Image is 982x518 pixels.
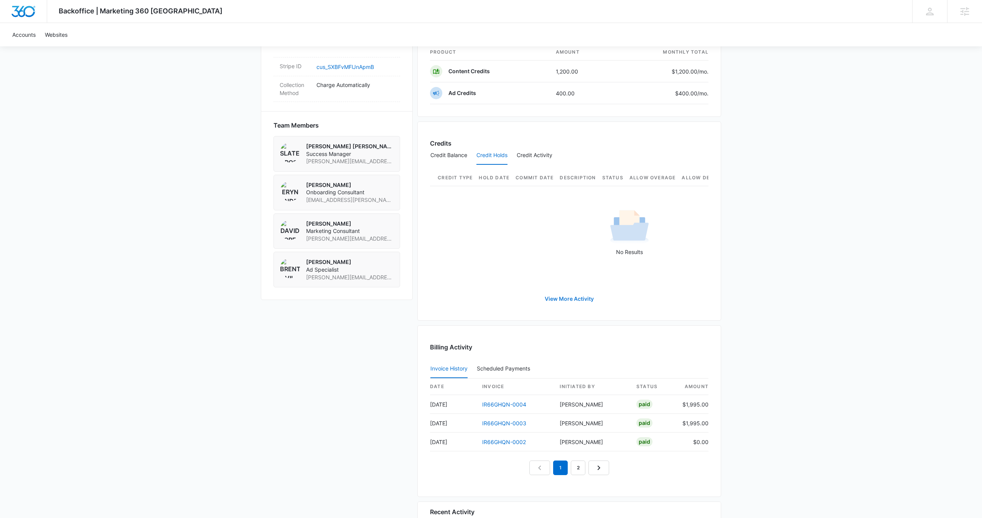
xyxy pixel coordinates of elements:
[482,439,526,445] a: IR66GHQN-0002
[672,89,708,97] p: $400.00
[529,461,609,475] nav: Pagination
[280,220,300,240] img: David Korecki
[588,461,609,475] a: Next Page
[697,90,708,97] span: /mo.
[8,23,40,46] a: Accounts
[476,146,507,165] button: Credit Holds
[438,174,473,181] span: Credit Type
[676,414,708,433] td: $1,995.00
[430,146,467,165] button: Credit Balance
[306,143,394,150] p: [PERSON_NAME] [PERSON_NAME]
[29,45,69,50] div: Domain Overview
[21,12,38,18] div: v 4.0.25
[554,433,630,451] td: [PERSON_NAME]
[554,414,630,433] td: [PERSON_NAME]
[306,150,394,158] span: Success Manager
[316,81,394,89] p: Charge Automatically
[676,433,708,451] td: $0.00
[430,248,829,256] p: No Results
[306,266,394,274] span: Ad Specialist
[306,157,394,165] span: [PERSON_NAME][EMAIL_ADDRESS][PERSON_NAME][DOMAIN_NAME]
[430,507,475,516] h6: Recent Activity
[430,379,476,395] th: date
[306,274,394,281] span: [PERSON_NAME][EMAIL_ADDRESS][PERSON_NAME][DOMAIN_NAME]
[316,64,374,70] a: cus_SXBFvMFlJnApmB
[306,258,394,266] p: [PERSON_NAME]
[280,181,300,201] img: Eryn Anderson
[306,227,394,235] span: Marketing Consultant
[550,82,615,104] td: 400.00
[20,20,84,26] div: Domain: [DOMAIN_NAME]
[517,146,552,165] button: Credit Activity
[571,461,585,475] a: Page 2
[482,401,526,408] a: IR66GHQN-0004
[430,433,476,451] td: [DATE]
[280,62,310,70] dt: Stripe ID
[12,20,18,26] img: website_grey.svg
[306,181,394,189] p: [PERSON_NAME]
[554,395,630,414] td: [PERSON_NAME]
[280,143,300,162] img: Slater Drost
[306,189,394,196] span: Onboarding Consultant
[516,174,554,181] span: Commit Date
[550,44,615,61] th: amount
[553,461,568,475] em: 1
[448,67,490,75] p: Content Credits
[554,379,630,395] th: Initiated By
[430,44,550,61] th: product
[85,45,129,50] div: Keywords by Traffic
[602,174,623,181] span: Status
[306,235,394,243] span: [PERSON_NAME][EMAIL_ADDRESS][PERSON_NAME][DOMAIN_NAME]
[537,290,601,308] a: View More Activity
[280,81,310,97] dt: Collection Method
[672,67,708,75] p: $1,200.00
[274,57,400,76] div: Stripe IDcus_SXBFvMFlJnApmB
[636,437,652,446] div: Paid
[676,395,708,414] td: $1,995.00
[430,343,708,352] h3: Billing Activity
[636,400,652,409] div: Paid
[615,44,708,61] th: monthly total
[306,196,394,204] span: [EMAIL_ADDRESS][PERSON_NAME][DOMAIN_NAME]
[59,7,222,15] span: Backoffice | Marketing 360 [GEOGRAPHIC_DATA]
[482,420,526,426] a: IR66GHQN-0003
[40,23,72,46] a: Websites
[550,61,615,82] td: 1,200.00
[274,121,319,130] span: Team Members
[560,174,596,181] span: Description
[76,44,82,51] img: tab_keywords_by_traffic_grey.svg
[636,418,652,428] div: Paid
[476,379,554,395] th: invoice
[430,414,476,433] td: [DATE]
[682,174,723,181] span: Allow Deficit
[280,258,300,278] img: Brent Avila
[430,360,468,378] button: Invoice History
[610,208,649,246] img: No Results
[630,379,676,395] th: status
[21,44,27,51] img: tab_domain_overview_orange.svg
[479,174,509,181] span: Hold Date
[697,68,708,75] span: /mo.
[12,12,18,18] img: logo_orange.svg
[676,379,708,395] th: amount
[274,76,400,102] div: Collection MethodCharge Automatically
[306,220,394,228] p: [PERSON_NAME]
[430,395,476,414] td: [DATE]
[629,174,676,181] span: Allow Overage
[430,139,451,148] h3: Credits
[477,366,533,371] div: Scheduled Payments
[448,89,476,97] p: Ad Credits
